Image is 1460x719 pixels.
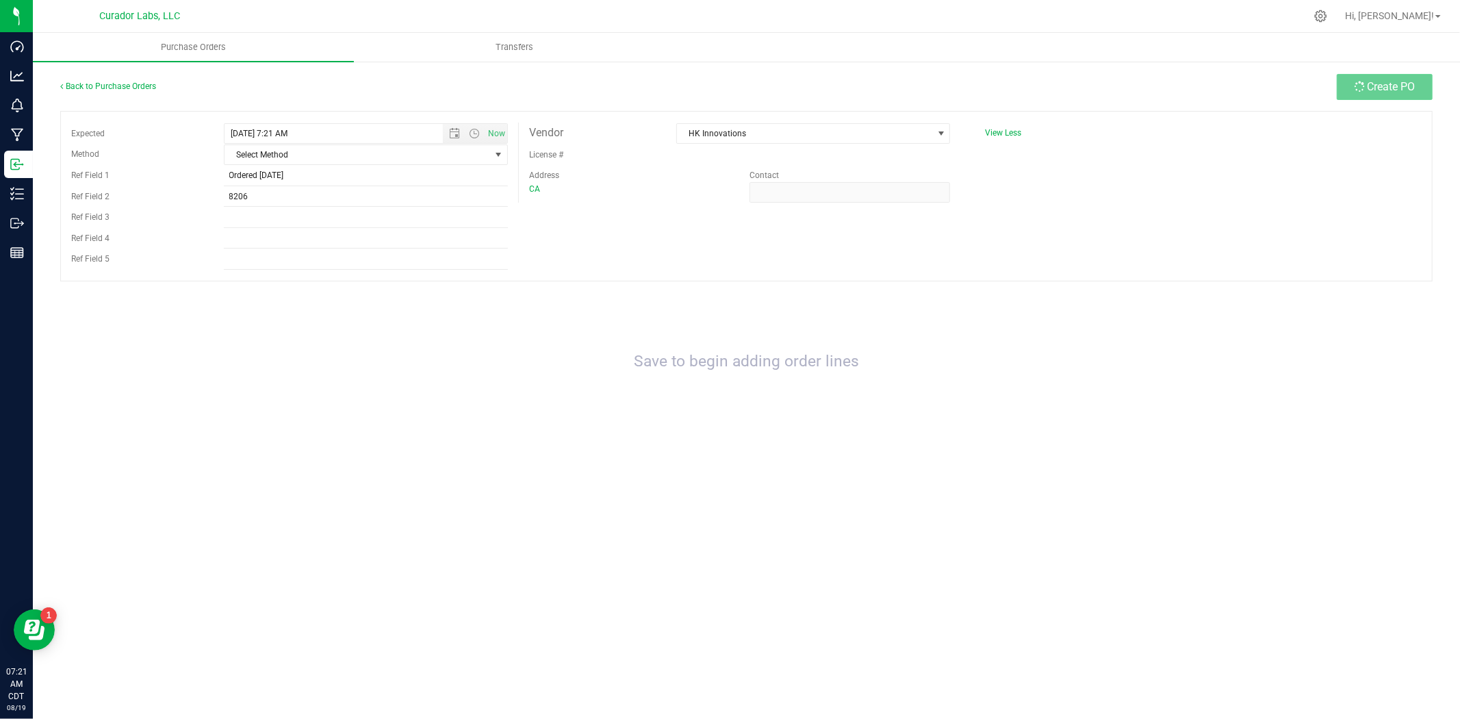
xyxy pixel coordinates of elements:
span: Set Current date [485,124,508,144]
a: Transfers [354,33,675,62]
label: Vendor [529,123,563,143]
span: Transfers [477,41,552,53]
span: Hi, [PERSON_NAME]! [1345,10,1434,21]
label: Address [529,168,559,182]
iframe: Resource center [14,609,55,651]
inline-svg: Outbound [10,216,24,230]
span: Open the time view [463,128,486,139]
inline-svg: Analytics [10,69,24,83]
label: Ref Field 5 [71,249,110,269]
p: 07:21 AM CDT [6,666,27,703]
inline-svg: Manufacturing [10,128,24,142]
inline-svg: Monitoring [10,99,24,112]
span: Save to begin adding order lines [634,352,859,370]
label: Ref Field 1 [71,165,110,186]
label: License # [529,144,563,165]
label: Ref Field 4 [71,228,110,249]
inline-svg: Dashboard [10,40,24,53]
inline-svg: Reports [10,246,24,260]
p: 08/19 [6,703,27,713]
label: Expected [71,123,105,144]
inline-svg: Inventory [10,187,24,201]
label: Ref Field 3 [71,207,110,227]
iframe: Resource center unread badge [40,607,57,624]
a: CA [529,184,540,194]
label: Contact [750,168,779,182]
span: Open the date view [443,128,466,139]
label: Ref Field 2 [71,186,110,207]
a: Purchase Orders [33,33,354,62]
button: Create PO [1337,74,1433,100]
inline-svg: Inbound [10,157,24,171]
span: HK Innovations [677,124,932,143]
span: Select Method [225,145,490,164]
input: Format: (999) 999-9999 [750,182,950,203]
span: Curador Labs, LLC [99,10,180,22]
span: select [490,145,507,164]
span: Create PO [1368,80,1416,93]
span: Purchase Orders [142,41,244,53]
a: View Less [985,128,1021,138]
div: Manage settings [1312,10,1329,23]
a: Back to Purchase Orders [60,81,156,91]
label: Method [71,144,99,164]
